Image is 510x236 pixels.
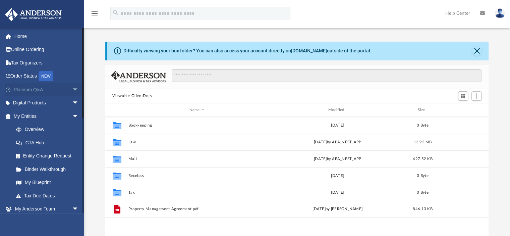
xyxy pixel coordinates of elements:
[128,123,266,128] button: Bookkeeping
[72,109,86,123] span: arrow_drop_down
[472,46,481,56] button: Close
[5,202,86,216] a: My Anderson Teamarrow_drop_down
[9,123,89,136] a: Overview
[5,109,89,123] a: My Entitiesarrow_drop_down
[9,149,89,163] a: Entity Change Request
[269,156,406,162] div: [DATE] by ABA_NEST_APP
[128,207,266,211] button: Property Management Agreement.pdf
[417,191,429,194] span: 0 Byte
[39,71,53,81] div: NEW
[458,91,468,101] button: Switch to Grid View
[128,140,266,144] button: Law
[128,107,266,113] div: Name
[9,176,86,189] a: My Blueprint
[3,8,64,21] img: Anderson Advisors Platinum Portal
[5,96,89,110] a: Digital Productsarrow_drop_down
[291,48,327,53] a: [DOMAIN_NAME]
[72,202,86,216] span: arrow_drop_down
[417,174,429,178] span: 0 Byte
[123,47,372,54] div: Difficulty viewing your box folder? You can also access your account directly on outside of the p...
[112,93,152,99] button: Viewable-ClientDocs
[417,124,429,127] span: 0 Byte
[269,139,406,145] div: [DATE] by ABA_NEST_APP
[5,56,89,69] a: Tax Organizers
[5,30,89,43] a: Home
[471,91,481,101] button: Add
[495,8,505,18] img: User Pic
[269,190,406,196] div: [DATE]
[9,136,89,149] a: CTA Hub
[108,107,125,113] div: id
[409,107,436,113] div: Size
[128,157,266,161] button: Mail
[269,123,406,129] div: [DATE]
[439,107,486,113] div: id
[269,173,406,179] div: [DATE]
[413,157,432,161] span: 427.52 KB
[72,83,86,97] span: arrow_drop_down
[5,69,89,83] a: Order StatusNEW
[112,9,119,16] i: search
[9,162,89,176] a: Binder Walkthrough
[269,206,406,213] div: [DATE] by [PERSON_NAME]
[128,174,266,178] button: Receipts
[172,69,481,82] input: Search files and folders
[91,9,99,17] i: menu
[413,140,432,144] span: 13.93 MB
[5,43,89,56] a: Online Ordering
[269,107,406,113] div: Modified
[91,13,99,17] a: menu
[413,207,432,211] span: 846.13 KB
[5,83,89,96] a: Platinum Q&Aarrow_drop_down
[9,189,89,202] a: Tax Due Dates
[128,190,266,195] button: Tax
[72,96,86,110] span: arrow_drop_down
